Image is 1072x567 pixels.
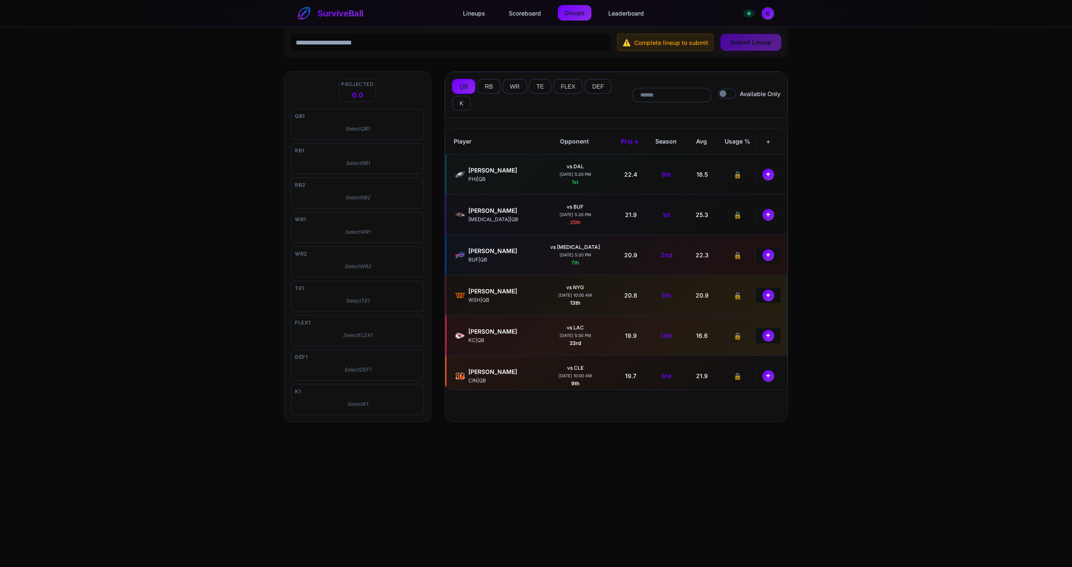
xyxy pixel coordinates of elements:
[558,292,592,298] div: [DATE] 10:00 AM
[452,135,536,147] div: Player
[560,212,591,218] div: [DATE] 5:20 PM
[558,373,592,379] div: [DATE] 10:00 AM
[529,79,552,94] button: TE
[602,5,651,21] a: Leaderboard
[570,340,581,346] span: 23rd
[455,371,465,381] img: CIN logo
[733,331,742,341] span: 🔒
[553,79,583,94] button: FLEX
[456,5,492,21] a: Lineups
[648,135,684,147] div: Season
[613,209,649,221] div: 21.9
[720,135,755,147] div: Usage %
[613,249,649,261] div: 20.9
[613,168,649,180] div: 22.4
[295,363,420,377] div: Select DEF1
[613,329,649,342] div: 19.9
[684,329,720,342] div: 16.6
[571,380,579,387] span: 9th
[740,89,780,98] span: Available Only
[661,251,672,259] span: 2nd
[612,135,648,147] div: Proj ↓
[572,179,578,185] span: 1st
[455,290,465,300] img: WSH logo
[452,79,476,94] button: QB
[567,324,584,332] div: vs LAC
[662,170,671,179] span: 8th
[468,327,536,336] div: Patrick Mahomes
[684,289,720,301] div: 20.9
[733,210,742,220] span: 🔒
[297,7,311,20] img: SurviveBall
[762,249,774,261] button: +
[684,168,720,180] div: 18.5
[468,166,536,175] div: Jalen Hurts
[295,397,420,411] div: Select K1
[295,259,420,274] div: Select WR2
[502,79,527,94] button: WR
[733,371,742,381] span: 🔒
[613,370,649,382] div: 19.7
[613,289,649,301] div: 20.8
[634,38,708,47] span: Complete lineup to submit
[560,332,591,339] div: [DATE] 5:00 PM
[455,210,465,220] img: BAL logo
[761,7,775,20] button: Open profile menu
[536,135,612,147] div: Opponent
[295,122,420,136] div: Select QB1
[570,300,580,306] span: 13th
[468,216,536,223] div: [MEDICAL_DATA] | QB
[661,371,671,380] span: 3rd
[455,250,465,260] img: BUF logo
[567,364,583,372] div: vs CLE
[341,81,373,88] span: Projected
[762,290,774,301] button: +
[662,210,670,219] span: 1st
[455,331,465,341] img: KC logo
[352,90,363,100] span: 0.0
[295,191,420,205] div: Select RB2
[733,290,742,300] span: 🔒
[295,181,420,189] div: RB2
[477,79,500,94] button: RB
[560,252,591,258] div: [DATE] 5:20 PM
[295,328,420,342] div: Select FLEX1
[468,296,536,304] div: WSH | QB
[502,5,548,21] a: Scoreboard
[468,287,536,295] div: Jayden Daniels
[468,175,536,183] div: PHI | QB
[295,250,420,258] div: WR2
[755,135,780,147] div: +
[455,170,465,180] img: PHI logo
[762,330,774,342] button: +
[295,216,420,223] div: WR1
[468,367,536,376] div: Joe Burrow
[571,259,579,266] span: 7th
[297,7,363,20] a: SurviveBall
[295,294,420,308] div: Select TE1
[452,96,471,111] button: K
[684,370,720,382] div: 21.9
[720,34,781,51] button: Submit Lineup
[295,388,420,395] div: K1
[733,250,742,260] span: 🔒
[295,156,420,170] div: Select RB1
[550,243,600,251] div: vs [MEDICAL_DATA]
[468,246,536,255] div: Josh Allen
[295,225,420,239] div: Select WR1
[684,209,720,221] div: 25.3
[295,353,420,361] div: DEF1
[762,169,774,180] button: +
[468,337,536,344] div: KC | QB
[295,285,420,292] div: TE1
[566,284,584,291] div: vs NYG
[623,37,631,47] span: ⚠️
[567,203,583,211] div: vs BUF
[558,5,591,21] a: Groups
[468,377,536,384] div: CIN | QB
[684,249,720,261] div: 22.3
[733,170,742,180] span: 🔒
[560,171,591,178] div: [DATE] 5:20 PM
[585,79,612,94] button: DEF
[295,147,420,154] div: RB1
